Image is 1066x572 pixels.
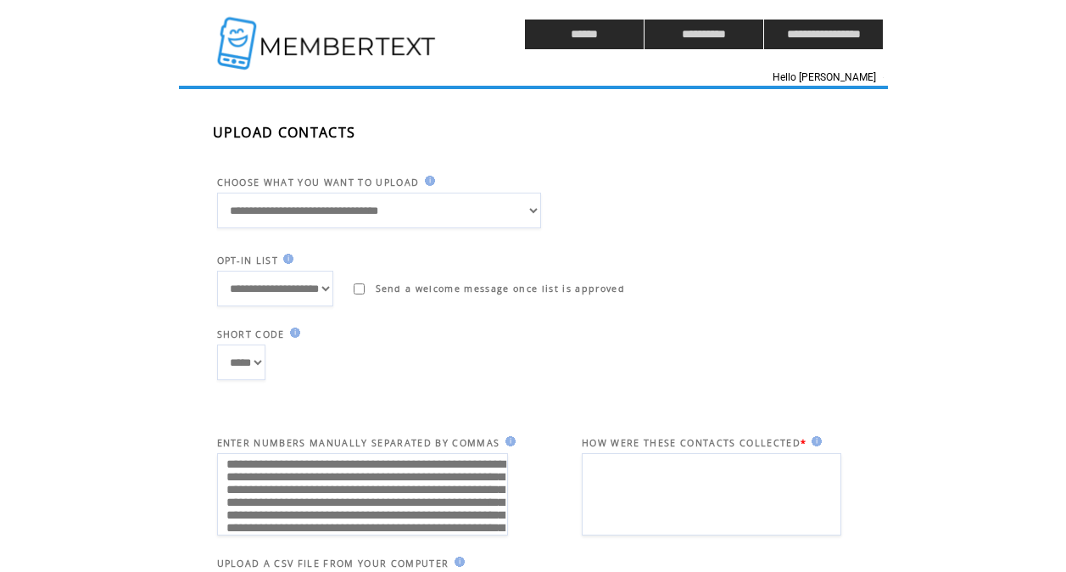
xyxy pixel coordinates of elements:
[500,436,516,446] img: help.gif
[449,557,465,567] img: help.gif
[420,176,435,186] img: help.gif
[217,558,449,569] span: UPLOAD A CSV FILE FROM YOUR COMPUTER
[217,437,500,449] span: ENTER NUMBERS MANUALLY SEPARATED BY COMMAS
[217,255,279,266] span: OPT-IN LIST
[217,177,420,188] span: CHOOSE WHAT YOU WANT TO UPLOAD
[278,254,293,264] img: help.gif
[806,436,822,446] img: help.gif
[285,328,300,338] img: help.gif
[773,71,876,83] span: Hello [PERSON_NAME]
[213,123,356,142] span: UPLOAD CONTACTS
[582,437,801,449] span: HOW WERE THESE CONTACTS COLLECTED
[376,283,626,294] span: Send a welcome message once list is approved
[217,328,285,340] span: SHORT CODE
